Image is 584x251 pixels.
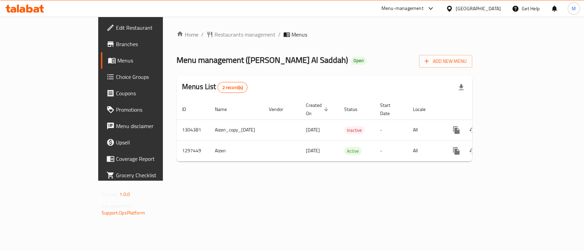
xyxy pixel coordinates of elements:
div: Open [351,57,366,65]
button: Add New Menu [419,55,472,68]
span: Open [351,58,366,64]
span: Promotions [116,106,190,114]
td: - [375,120,407,140]
span: Get support on: [102,201,133,210]
div: Menu-management [381,4,424,13]
div: Export file [453,79,469,96]
span: 2 record(s) [218,84,247,91]
a: Edit Restaurant [101,19,196,36]
span: Grocery Checklist [116,171,190,179]
nav: breadcrumb [177,30,472,39]
a: Menu disclaimer [101,118,196,134]
span: 1.0.0 [119,190,130,199]
button: more [448,122,465,138]
th: Actions [443,99,519,120]
a: Support.OpsPlatform [102,208,145,217]
td: All [407,120,443,140]
span: Upsell [116,138,190,147]
span: Restaurants management [215,30,275,39]
a: Coverage Report [101,151,196,167]
span: [DATE] [306,125,320,134]
a: Restaurants management [206,30,275,39]
span: Created On [306,101,330,117]
a: Menus [101,52,196,69]
li: / [201,30,204,39]
span: Choice Groups [116,73,190,81]
span: Active [344,147,362,155]
a: Choice Groups [101,69,196,85]
div: [GEOGRAPHIC_DATA] [456,5,501,12]
span: Vendor [269,105,292,113]
td: Aizen [209,140,263,161]
table: enhanced table [177,99,519,162]
span: Locale [413,105,434,113]
span: Menu disclaimer [116,122,190,130]
a: Upsell [101,134,196,151]
a: Grocery Checklist [101,167,196,183]
span: ID [182,105,195,113]
span: Menu management ( [PERSON_NAME] Al Saddah ) [177,52,348,68]
span: Inactive [344,126,365,134]
div: Inactive [344,126,365,134]
span: Menus [117,56,190,65]
span: Coupons [116,89,190,97]
td: Aizen_copy_[DATE] [209,120,263,140]
a: Promotions [101,101,196,118]
span: Branches [116,40,190,48]
span: [DATE] [306,146,320,155]
span: M [572,5,576,12]
button: Change Status [465,122,481,138]
h2: Menus List [182,82,247,93]
span: Status [344,105,366,113]
td: - [375,140,407,161]
span: Add New Menu [425,57,467,66]
button: Change Status [465,143,481,159]
button: more [448,143,465,159]
span: Edit Restaurant [116,24,190,32]
div: Total records count [218,82,247,93]
span: Start Date [380,101,399,117]
span: Name [215,105,236,113]
li: / [278,30,281,39]
a: Coupons [101,85,196,101]
span: Menus [291,30,307,39]
a: Branches [101,36,196,52]
span: Coverage Report [116,155,190,163]
td: All [407,140,443,161]
span: Version: [102,190,118,199]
